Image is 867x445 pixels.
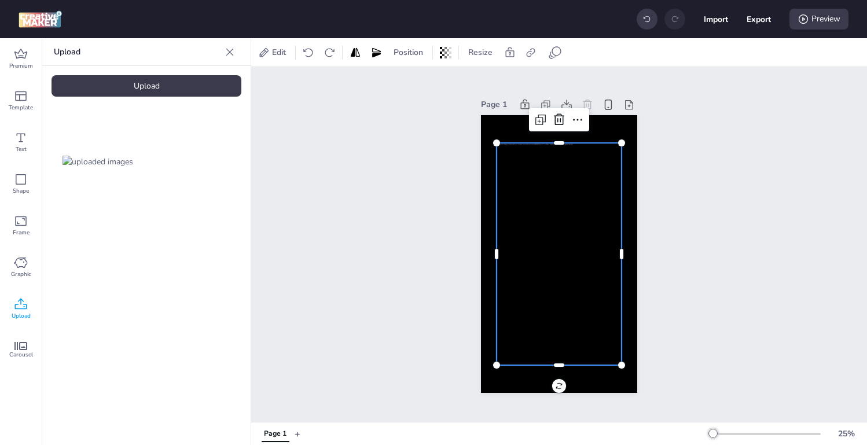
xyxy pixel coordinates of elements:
img: uploaded images [63,156,133,168]
div: Upload [52,75,241,97]
span: Template [9,103,33,112]
button: Import [704,7,728,31]
span: Shape [13,186,29,196]
button: Export [747,7,771,31]
span: Carousel [9,350,33,359]
div: Page 1 [264,429,286,439]
div: Tabs [256,424,295,444]
span: Graphic [11,270,31,279]
img: logo Creative Maker [19,10,62,28]
span: Position [391,46,425,58]
span: Resize [466,46,495,58]
button: + [295,424,300,444]
span: Frame [13,228,30,237]
span: Edit [270,46,288,58]
div: Page 1 [481,98,512,111]
span: Premium [9,61,33,71]
span: Text [16,145,27,154]
p: Upload [54,38,221,66]
div: 25 % [832,428,860,440]
span: Upload [12,311,31,321]
div: Preview [789,9,848,30]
